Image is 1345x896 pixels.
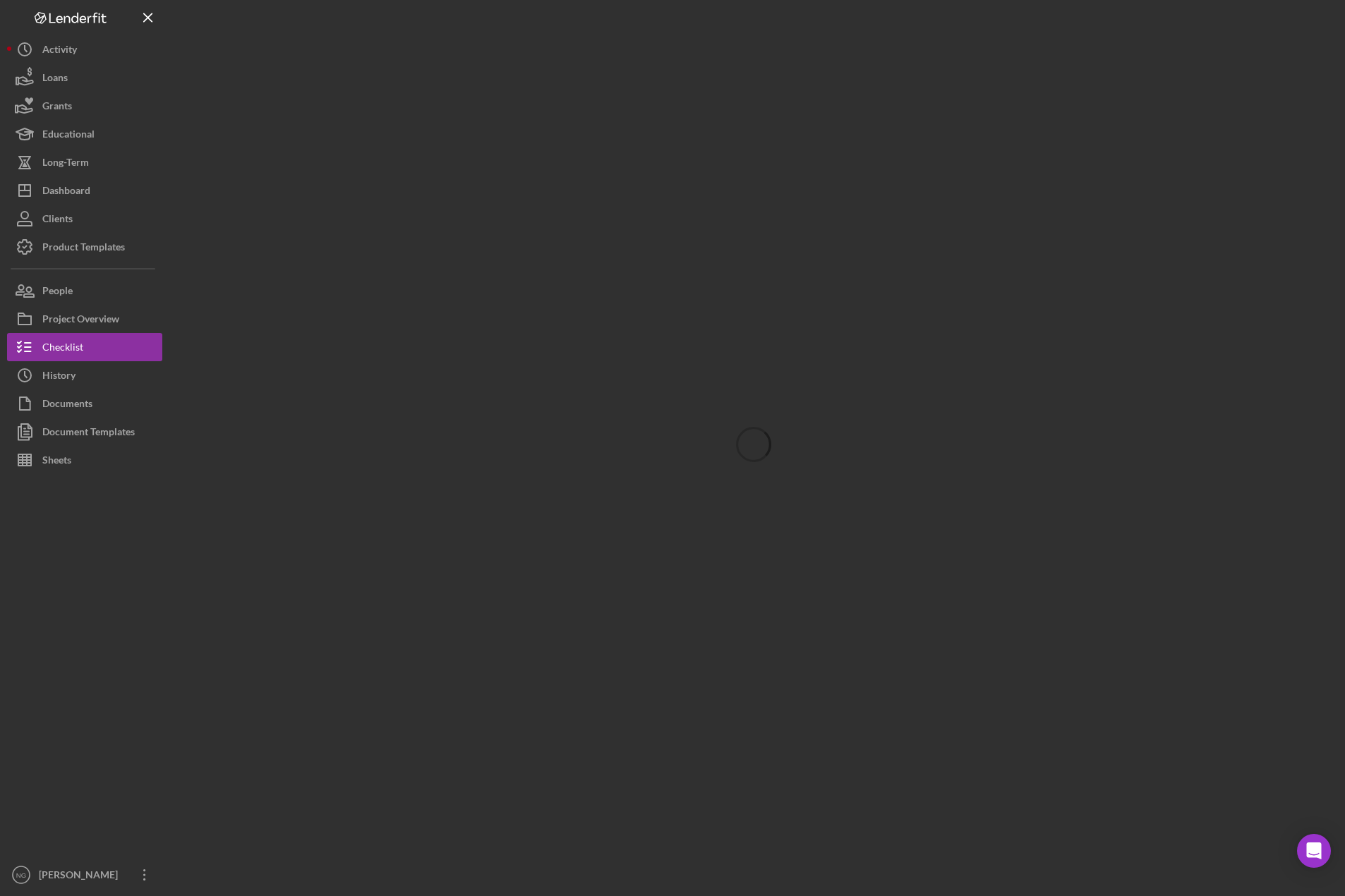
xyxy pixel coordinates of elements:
button: Educational [7,120,162,148]
button: Document Templates [7,418,162,446]
div: History [42,361,76,393]
div: Grants [42,92,72,123]
div: Product Templates [42,233,125,265]
div: Activity [42,35,77,67]
div: Long-Term [42,148,89,180]
button: History [7,361,162,389]
div: Educational [42,120,95,152]
button: Long-Term [7,148,162,176]
button: Loans [7,63,162,92]
text: NG [16,871,26,879]
div: Sheets [42,446,71,478]
div: People [42,277,73,308]
button: Documents [7,389,162,418]
div: Document Templates [42,418,135,449]
button: Checklist [7,333,162,361]
button: Activity [7,35,162,63]
button: Sheets [7,446,162,474]
button: People [7,277,162,305]
div: Checklist [42,333,83,365]
button: Dashboard [7,176,162,205]
div: Documents [42,389,92,421]
div: Open Intercom Messenger [1297,834,1331,868]
div: Clients [42,205,73,236]
div: Project Overview [42,305,119,337]
div: Dashboard [42,176,90,208]
button: NG[PERSON_NAME] [7,861,162,889]
div: [PERSON_NAME] [35,861,127,892]
button: Clients [7,205,162,233]
button: Product Templates [7,233,162,261]
button: Grants [7,92,162,120]
button: Project Overview [7,305,162,333]
div: Loans [42,63,68,95]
